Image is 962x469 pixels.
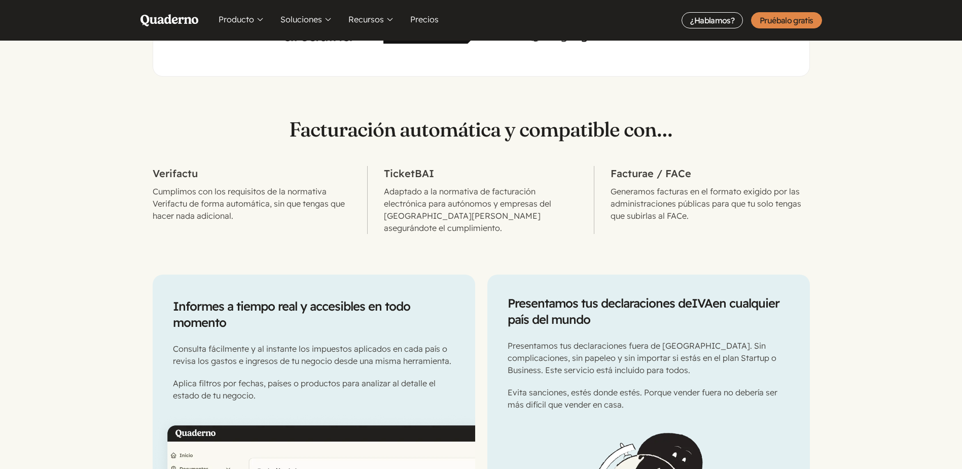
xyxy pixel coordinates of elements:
p: Presentamos tus declaraciones fuera de [GEOGRAPHIC_DATA]. Sin complicaciones, sin papeleo y sin i... [508,340,790,376]
h2: TicketBAI [384,166,578,181]
p: Cumplimos con los requisitos de la normativa Verifactu de forma automática, sin que tengas que ha... [153,185,351,222]
a: ¿Hablamos? [682,12,743,28]
p: Adaptado a la normativa de facturación electrónica para autónomos y empresas del [GEOGRAPHIC_DATA... [384,185,578,234]
h2: Informes a tiempo real y accesibles en todo momento [173,298,455,330]
p: Aplica filtros por fechas, países o productos para analizar al detalle el estado de tu negocio. [173,377,455,401]
a: Pruébalo gratis [751,12,822,28]
p: Consulta fácilmente y al instante los impuestos aplicados en cada país o revisa los gastos e ingr... [173,343,455,367]
h2: Verifactu [153,166,351,181]
p: Generamos facturas en el formato exigido por las administraciones públicas para que tu solo tenga... [611,185,809,222]
abbr: Impuesto sobre el Valor Añadido [692,295,712,311]
p: Facturación automática y compatible con… [153,117,810,142]
p: Evita sanciones, estés donde estés. Porque vender fuera no debería ser más difícil que vender en ... [508,386,790,411]
h2: Facturae / FACe [611,166,809,181]
h2: Presentamos tus declaraciones de en cualquier país del mundo [508,295,790,327]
